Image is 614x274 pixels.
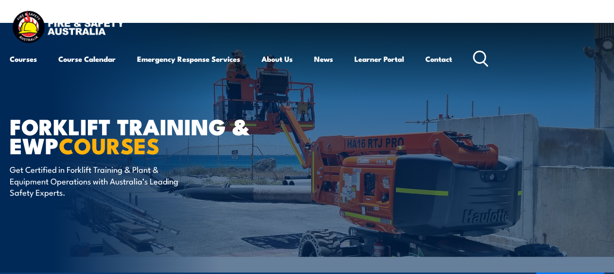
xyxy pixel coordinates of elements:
[137,47,240,71] a: Emergency Response Services
[59,128,159,162] strong: COURSES
[10,116,250,154] h1: Forklift Training & EWP
[262,47,293,71] a: About Us
[58,47,116,71] a: Course Calendar
[354,47,404,71] a: Learner Portal
[10,47,37,71] a: Courses
[425,47,452,71] a: Contact
[10,164,187,198] p: Get Certified in Forklift Training & Plant & Equipment Operations with Australia’s Leading Safety...
[314,47,333,71] a: News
